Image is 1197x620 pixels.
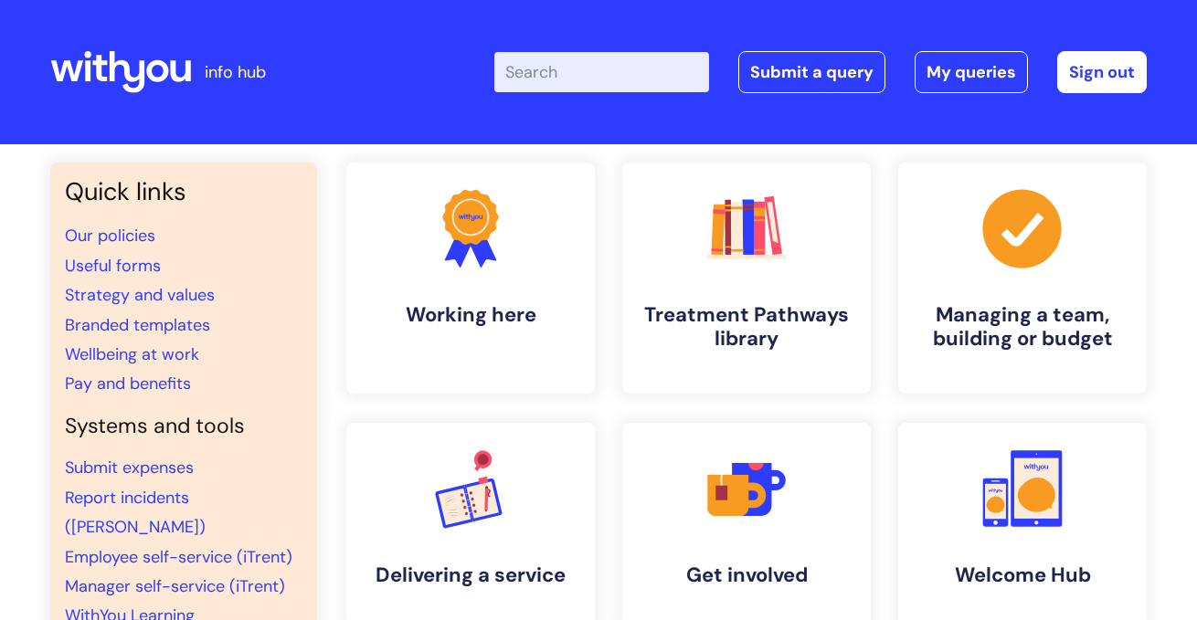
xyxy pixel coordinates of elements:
[65,373,191,394] a: Pay and benefits
[205,58,266,87] p: info hub
[65,225,155,247] a: Our policies
[65,314,210,336] a: Branded templates
[361,303,580,327] h4: Working here
[637,563,856,587] h4: Get involved
[494,51,1147,93] div: | -
[622,163,871,394] a: Treatment Pathways library
[361,563,580,587] h4: Delivering a service
[65,457,194,478] a: Submit expenses
[494,52,709,92] input: Search
[637,303,856,352] h4: Treatment Pathways library
[65,255,161,277] a: Useful forms
[913,303,1132,352] h4: Managing a team, building or budget
[65,343,199,365] a: Wellbeing at work
[346,163,595,394] a: Working here
[65,487,206,538] a: Report incidents ([PERSON_NAME])
[913,563,1132,587] h4: Welcome Hub
[1057,51,1147,93] a: Sign out
[898,163,1147,394] a: Managing a team, building or budget
[65,284,215,306] a: Strategy and values
[738,51,885,93] a: Submit a query
[65,575,285,597] a: Manager self-service (iTrent)
[65,414,302,439] h4: Systems and tools
[915,51,1028,93] a: My queries
[65,177,302,206] h3: Quick links
[65,546,292,568] a: Employee self-service (iTrent)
